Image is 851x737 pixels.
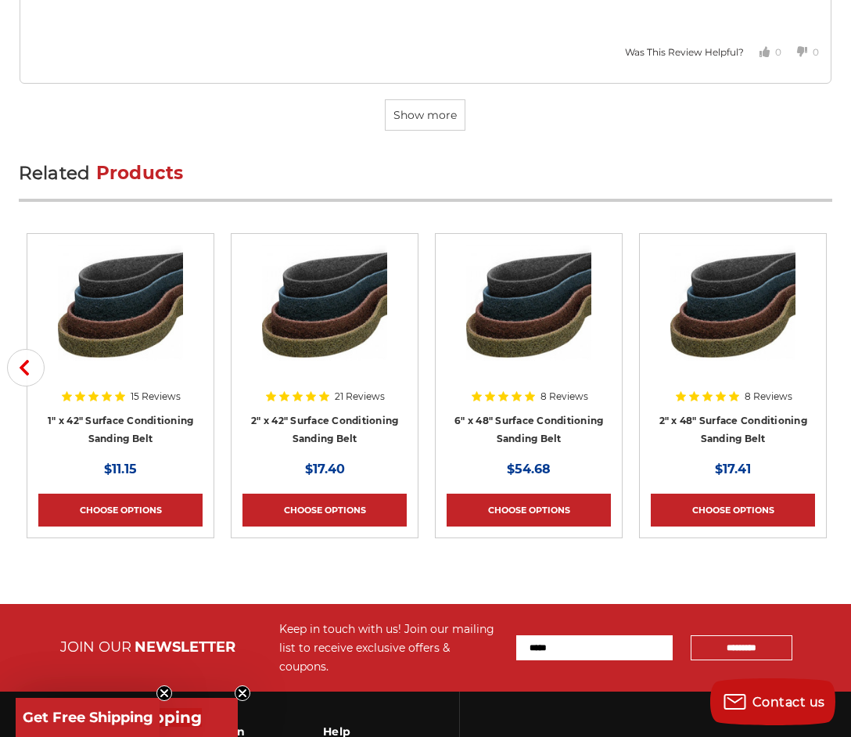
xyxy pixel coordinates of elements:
img: 1"x42" Surface Conditioning Sanding Belts [58,245,183,370]
span: Related [19,162,91,184]
span: $54.68 [507,462,551,476]
button: Previous [7,349,45,386]
button: Show more [385,99,465,131]
span: Products [96,162,184,184]
span: Contact us [752,695,825,710]
span: 0 [775,46,781,58]
img: 2"x42" Surface Conditioning Sanding Belts [262,245,387,370]
a: Choose Options [651,494,815,527]
a: Choose Options [242,494,407,527]
a: 2"x48" Surface Conditioning Sanding Belts [651,245,815,394]
div: Get Free ShippingClose teaser [16,698,238,737]
span: $17.40 [305,462,345,476]
a: 2" x 48" Surface Conditioning Sanding Belt [659,415,807,444]
span: 15 Reviews [131,392,181,401]
a: Choose Options [447,494,611,527]
a: 1" x 42" Surface Conditioning Sanding Belt [48,415,193,444]
span: Show more [393,108,457,122]
span: 8 Reviews [540,392,588,401]
span: 0 [813,46,819,58]
span: 8 Reviews [745,392,792,401]
div: Was This Review Helpful? [625,45,744,59]
a: 2" x 42" Surface Conditioning Sanding Belt [251,415,398,444]
div: Get Free ShippingClose teaser [16,698,160,737]
a: 6"x48" Surface Conditioning Sanding Belts [447,245,611,394]
button: Votes Up [744,34,781,71]
img: 6"x48" Surface Conditioning Sanding Belts [466,245,591,370]
span: NEWSLETTER [135,638,235,656]
button: Votes Down [781,34,819,71]
img: 2"x48" Surface Conditioning Sanding Belts [670,245,795,370]
span: $11.15 [104,462,137,476]
a: Choose Options [38,494,203,527]
button: Close teaser [235,685,250,701]
span: Get Free Shipping [23,709,153,726]
span: 21 Reviews [335,392,385,401]
div: Keep in touch with us! Join our mailing list to receive exclusive offers & coupons. [279,620,501,676]
button: Close teaser [156,685,172,701]
a: 6" x 48" Surface Conditioning Sanding Belt [454,415,603,444]
span: $17.41 [715,462,751,476]
span: JOIN OUR [60,638,131,656]
button: Contact us [710,678,835,725]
